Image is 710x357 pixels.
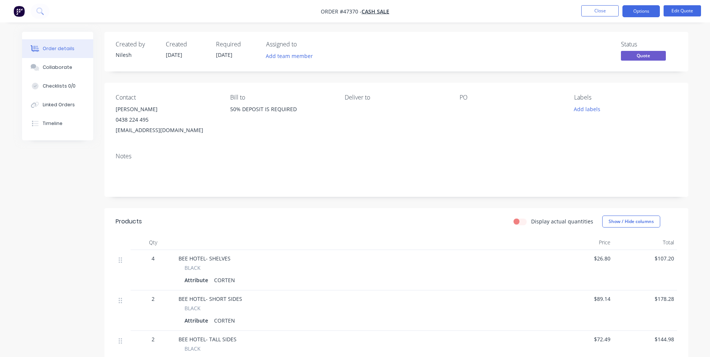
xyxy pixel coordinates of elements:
div: Qty [131,235,176,250]
span: Quote [621,51,666,60]
button: Close [581,5,619,16]
button: Add team member [266,51,317,61]
span: [DATE] [166,51,182,58]
div: [PERSON_NAME]0438 224 495[EMAIL_ADDRESS][DOMAIN_NAME] [116,104,218,135]
button: Checklists 0/0 [22,77,93,95]
div: 50% DEPOSIT IS REQUIRED [230,104,333,128]
div: Created [166,41,207,48]
span: $144.98 [616,335,674,343]
label: Display actual quantities [531,217,593,225]
div: Notes [116,153,677,160]
div: 50% DEPOSIT IS REQUIRED [230,104,333,115]
span: $26.80 [553,254,610,262]
span: BEE HOTEL- TALL SIDES [179,336,237,343]
span: BEE HOTEL- SHORT SIDES [179,295,242,302]
span: $72.49 [553,335,610,343]
span: BLACK [185,304,201,312]
span: BLACK [185,345,201,353]
button: Linked Orders [22,95,93,114]
span: [DATE] [216,51,232,58]
span: BLACK [185,264,201,272]
div: Created by [116,41,157,48]
div: Deliver to [345,94,447,101]
span: 2 [152,335,155,343]
span: 4 [152,254,155,262]
span: $178.28 [616,295,674,303]
div: Status [621,41,677,48]
button: Collaborate [22,58,93,77]
div: Attribute [185,275,211,286]
div: [EMAIL_ADDRESS][DOMAIN_NAME] [116,125,218,135]
a: CASH SALE [362,8,389,15]
img: Factory [13,6,25,17]
span: BEE HOTEL- SHELVES [179,255,231,262]
div: Products [116,217,142,226]
button: Add team member [262,51,317,61]
button: Edit Quote [664,5,701,16]
div: Nilesh [116,51,157,59]
div: Linked Orders [43,101,75,108]
div: Labels [574,94,677,101]
div: Total [613,235,677,250]
div: 0438 224 495 [116,115,218,125]
button: Quote [621,51,666,62]
div: Attribute [185,315,211,326]
div: Order details [43,45,74,52]
div: Bill to [230,94,333,101]
span: $107.20 [616,254,674,262]
button: Show / Hide columns [602,216,660,228]
span: 2 [152,295,155,303]
div: PO [460,94,562,101]
button: Options [622,5,660,17]
span: $89.14 [553,295,610,303]
div: Checklists 0/0 [43,83,76,89]
div: Timeline [43,120,63,127]
div: CORTEN [211,275,238,286]
div: Collaborate [43,64,72,71]
button: Add labels [570,104,604,114]
span: Order #47370 - [321,8,362,15]
div: Required [216,41,257,48]
div: Contact [116,94,218,101]
button: Order details [22,39,93,58]
div: CORTEN [211,315,238,326]
div: [PERSON_NAME] [116,104,218,115]
div: Price [550,235,613,250]
button: Timeline [22,114,93,133]
div: Assigned to [266,41,341,48]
